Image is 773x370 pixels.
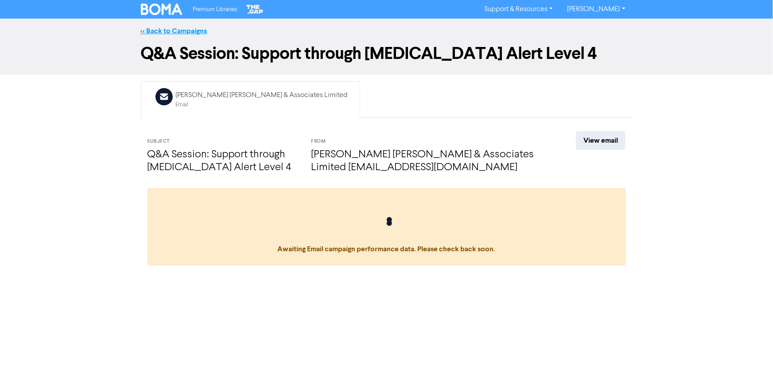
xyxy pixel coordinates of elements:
span: Awaiting Email campaign performance data. Please check back soon. [157,217,617,253]
span: Premium Libraries: [193,7,238,12]
div: From [311,138,544,145]
a: View email [576,131,625,150]
a: [PERSON_NAME] [560,2,632,16]
div: Subject [148,138,298,145]
iframe: Chat Widget [729,327,773,370]
h4: Q&A Session: Support through [MEDICAL_DATA] Alert Level 4 [148,148,298,174]
a: << Back to Campaigns [141,27,207,35]
img: BOMA Logo [141,4,183,15]
h1: Q&A Session: Support through [MEDICAL_DATA] Alert Level 4 [141,43,633,64]
img: The Gap [245,4,264,15]
a: Support & Resources [477,2,560,16]
div: Email [176,101,348,109]
div: [PERSON_NAME] [PERSON_NAME] & Associates Limited [176,90,348,101]
h4: [PERSON_NAME] [PERSON_NAME] & Associates Limited [EMAIL_ADDRESS][DOMAIN_NAME] [311,148,544,174]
